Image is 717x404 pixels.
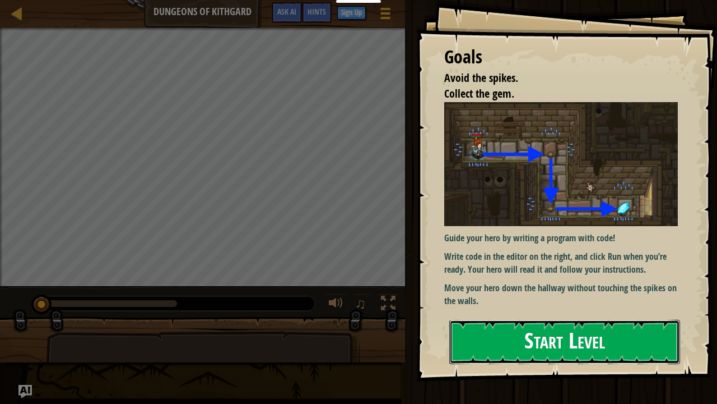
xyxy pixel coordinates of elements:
li: Avoid the spikes. [430,70,675,86]
p: Guide your hero by writing a program with code! [444,232,686,245]
div: Goals [444,44,678,70]
p: Write code in the editor on the right, and click Run when you’re ready. Your hero will read it an... [444,250,686,276]
button: Toggle fullscreen [377,293,399,316]
li: Collect the gem. [430,86,675,102]
span: ♫ [355,295,366,312]
span: Collect the gem. [444,86,514,101]
button: ♫ [353,293,372,316]
span: Ask AI [277,6,296,17]
p: Move your hero down the hallway without touching the spikes on the walls. [444,282,686,307]
button: Adjust volume [325,293,347,316]
button: Start Level [449,320,680,364]
button: Show game menu [371,2,399,29]
button: Ask AI [18,385,32,398]
button: Sign Up [337,6,366,20]
span: Avoid the spikes. [444,70,518,85]
span: Hints [308,6,326,17]
button: Ask AI [272,2,302,23]
img: Dungeons of kithgard [444,102,686,226]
